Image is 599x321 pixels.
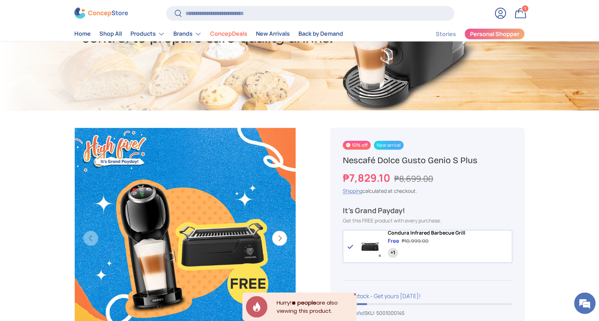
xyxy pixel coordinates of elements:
[343,155,512,166] h1: Nescafé Dolce Gusto Genio S Plus
[343,187,512,195] div: calculated at checkout.
[74,27,91,41] a: Home
[388,237,399,245] div: Free
[363,310,405,316] span: |
[353,292,357,296] div: Close
[210,27,247,41] a: ConcepDeals
[370,292,421,300] p: - Get yours [DATE]!
[464,28,525,40] a: Personal Shopper
[343,141,371,150] span: 10% off
[402,237,429,245] div: ₱10,999.00
[343,206,512,215] div: It's Grand Payday!
[343,217,441,224] span: Get this FREE product with every purchase.
[394,173,433,184] s: ₱8,699.00
[524,6,526,11] span: 1
[374,141,404,150] span: New arrival
[435,27,456,41] a: Stories
[388,229,465,236] span: Condura Infrared Barbecue Grill
[364,310,375,316] span: SKU:
[169,27,206,41] summary: Brands
[74,8,128,19] img: ConcepStore
[99,27,122,41] a: Shop All
[126,27,169,41] summary: Products
[343,292,369,300] span: In stock
[388,248,398,258] div: Quantity
[343,171,392,185] strong: ₱7,829.10
[470,31,519,37] span: Personal Shopper
[388,230,465,236] a: Condura Infrared Barbecue Grill
[418,27,525,41] nav: Secondary
[74,27,343,41] nav: Primary
[298,27,343,41] a: Back by Demand
[343,187,362,194] a: Shipping
[256,27,290,41] a: New Arrivals
[376,310,405,316] span: 5001000145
